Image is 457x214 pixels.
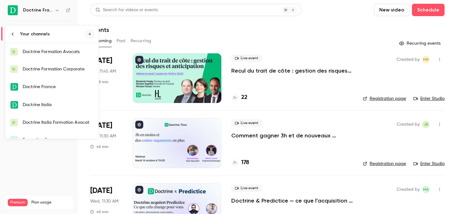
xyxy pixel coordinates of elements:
[23,66,94,72] div: Doctrine Formation Corporate
[12,49,15,55] span: D
[23,102,94,108] div: Doctrine Italia
[12,120,15,125] span: D
[23,119,94,126] div: Doctrine Italia Formation Avocat
[23,137,94,143] div: Formation flow
[20,31,86,37] div: Your channels
[13,137,15,143] span: F
[11,83,18,91] img: Doctrine France
[11,101,18,109] img: Doctrine Italia
[23,84,94,90] div: Doctrine France
[12,66,15,72] span: D
[23,49,94,55] div: Doctrine Formation Avocats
